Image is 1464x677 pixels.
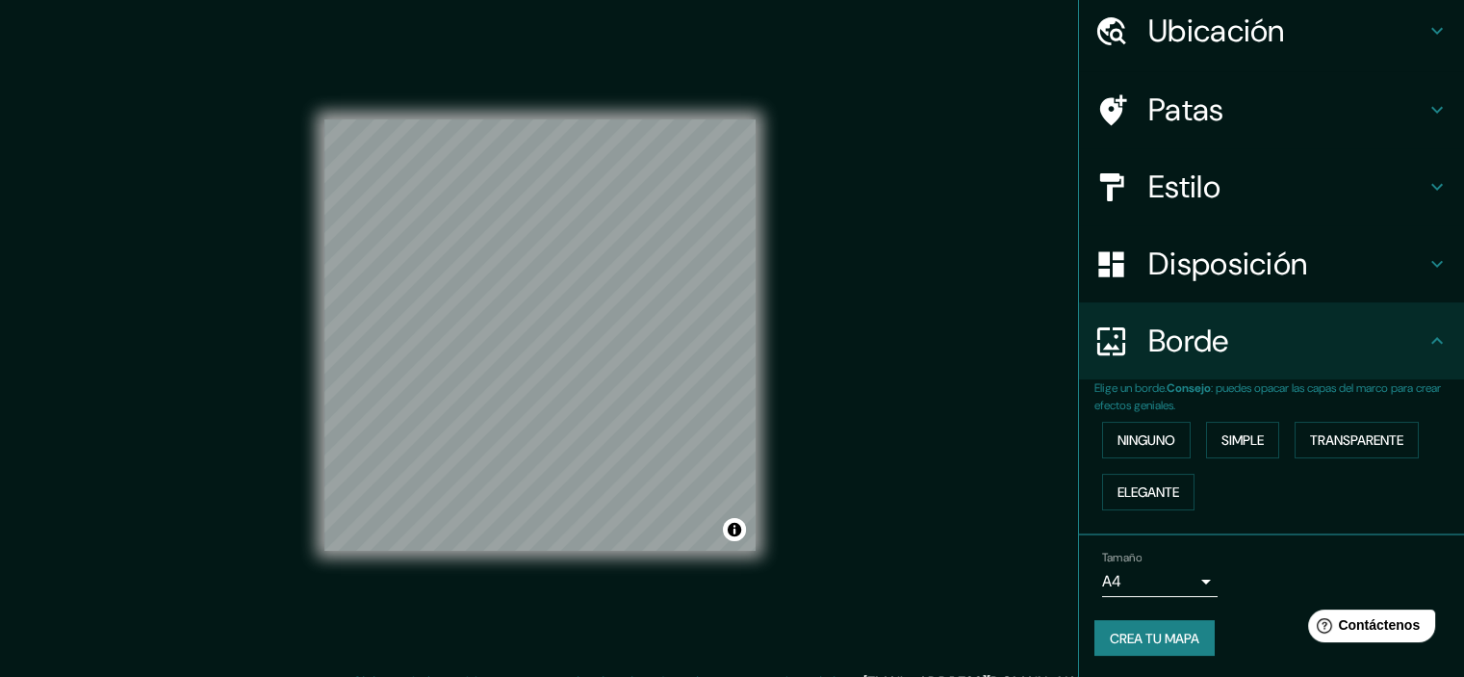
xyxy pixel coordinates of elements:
[1079,148,1464,225] div: Estilo
[1079,302,1464,379] div: Borde
[1110,630,1199,647] font: Crea tu mapa
[1221,431,1264,449] font: Simple
[1102,571,1121,591] font: A4
[1148,244,1307,284] font: Disposición
[1102,474,1194,510] button: Elegante
[1295,422,1419,458] button: Transparente
[1094,620,1215,657] button: Crea tu mapa
[1079,71,1464,148] div: Patas
[1148,167,1220,207] font: Estilo
[1102,422,1191,458] button: Ninguno
[723,518,746,541] button: Activar o desactivar atribución
[1079,225,1464,302] div: Disposición
[1148,321,1229,361] font: Borde
[1167,380,1211,396] font: Consejo
[1206,422,1279,458] button: Simple
[1117,431,1175,449] font: Ninguno
[1117,483,1179,501] font: Elegante
[1310,431,1403,449] font: Transparente
[1148,11,1285,51] font: Ubicación
[1293,602,1443,656] iframe: Lanzador de widgets de ayuda
[1148,90,1224,130] font: Patas
[1094,380,1167,396] font: Elige un borde.
[324,119,756,551] canvas: Mapa
[1094,380,1441,413] font: : puedes opacar las capas del marco para crear efectos geniales.
[1102,550,1142,565] font: Tamaño
[1102,566,1218,597] div: A4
